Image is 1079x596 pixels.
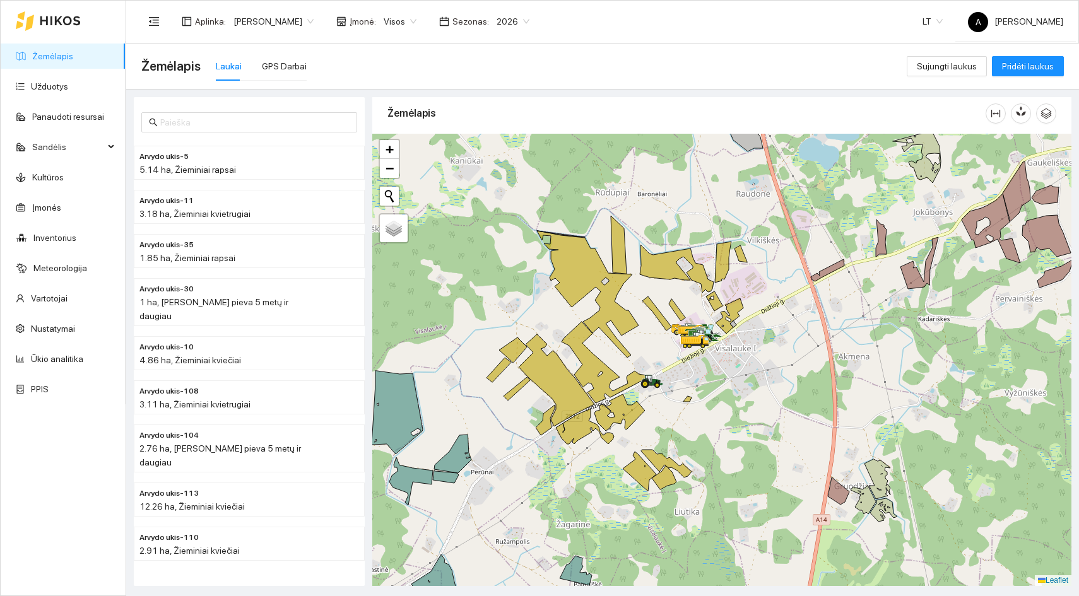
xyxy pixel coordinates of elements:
span: calendar [439,16,449,26]
span: Aplinka : [195,15,226,28]
a: Užduotys [31,81,68,91]
span: Arvydo ukis-10 [139,341,194,353]
a: Meteorologija [33,263,87,273]
a: Įmonės [32,202,61,213]
input: Paieška [160,115,350,129]
span: Arvydo ukis-11 [139,195,194,207]
span: search [149,118,158,127]
a: Zoom out [380,159,399,178]
a: Žemėlapis [32,51,73,61]
span: Arvydo ukis-110 [139,532,199,544]
span: A [976,12,981,32]
span: 2026 [497,12,529,31]
span: Sezonas : [452,15,489,28]
span: Visos [384,12,416,31]
a: Nustatymai [31,324,75,334]
span: − [386,160,394,176]
span: menu-fold [148,16,160,27]
a: Vartotojai [31,293,68,303]
span: 12.26 ha, Žieminiai kviečiai [139,501,245,511]
button: menu-fold [141,9,167,34]
span: 5.14 ha, Žieminiai rapsai [139,165,236,175]
span: Arvydo ukis-113 [139,488,199,500]
a: Pridėti laukus [992,61,1064,71]
div: GPS Darbai [262,59,307,73]
span: LT [923,12,943,31]
span: Arvydo ukis-104 [139,429,199,441]
span: column-width [986,108,1005,119]
span: + [386,141,394,157]
span: Pridėti laukus [1002,59,1054,73]
span: 1 ha, [PERSON_NAME] pieva 5 metų ir daugiau [139,297,288,321]
a: Layers [380,214,408,242]
span: shop [336,16,346,26]
a: Inventorius [33,233,76,243]
span: Arvydo ukis-35 [139,239,194,251]
div: Žemėlapis [387,95,986,131]
button: column-width [986,103,1006,124]
a: Sujungti laukus [907,61,987,71]
span: Sujungti laukus [917,59,977,73]
a: Leaflet [1038,576,1068,585]
span: 3.18 ha, Žieminiai kvietrugiai [139,209,251,219]
span: Arvydo ukis-5 [139,151,189,163]
span: 2.76 ha, [PERSON_NAME] pieva 5 metų ir daugiau [139,443,301,467]
button: Sujungti laukus [907,56,987,76]
a: Ūkio analitika [31,354,83,364]
span: 2.91 ha, Žieminiai kviečiai [139,546,240,556]
span: 3.11 ha, Žieminiai kvietrugiai [139,399,251,409]
span: [PERSON_NAME] [968,16,1063,26]
a: PPIS [31,384,49,394]
a: Kultūros [32,172,64,182]
span: 1.85 ha, Žieminiai rapsai [139,253,235,263]
span: Arvydo ukis-30 [139,283,194,295]
span: Žemėlapis [141,56,201,76]
div: Laukai [216,59,242,73]
span: 4.86 ha, Žieminiai kviečiai [139,355,241,365]
a: Panaudoti resursai [32,112,104,122]
span: Arvydas Paukštys [233,12,314,31]
span: Arvydo ukis-108 [139,385,199,397]
span: Įmonė : [350,15,376,28]
a: Zoom in [380,140,399,159]
span: layout [182,16,192,26]
button: Initiate a new search [380,187,399,206]
span: Sandėlis [32,134,104,160]
button: Pridėti laukus [992,56,1064,76]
